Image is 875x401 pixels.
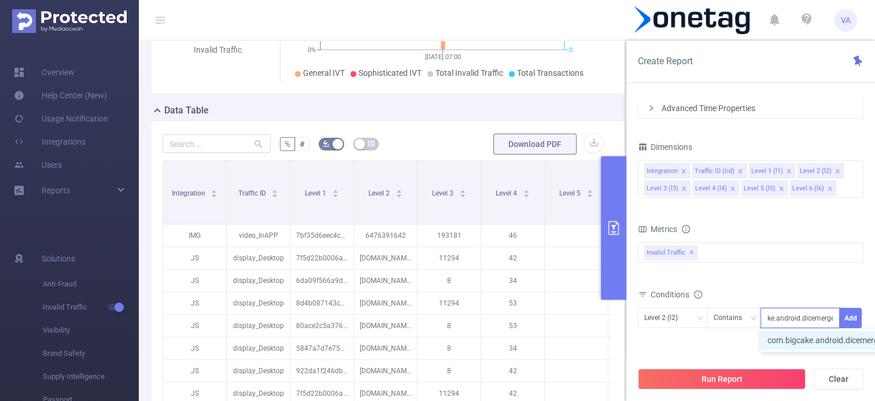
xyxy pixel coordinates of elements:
[163,360,226,382] p: JS
[835,168,840,175] i: icon: close
[481,292,544,314] p: 53
[418,247,481,269] p: 11294
[354,247,417,269] p: [DOMAIN_NAME]
[800,164,832,179] div: Level 2 (l2)
[290,360,353,382] p: 922da1f246dbc17
[648,105,655,112] i: icon: right
[814,369,863,389] button: Clear
[418,270,481,292] p: 8
[559,189,582,197] span: Level 5
[163,337,226,359] p: JS
[644,181,691,196] li: Level 3 (l3)
[827,186,833,193] i: icon: close
[332,188,339,195] div: Sort
[354,292,417,314] p: [DOMAIN_NAME]
[841,9,851,32] span: VA
[481,225,544,247] p: 46
[368,140,375,147] i: icon: table
[354,270,417,292] p: [DOMAIN_NAME]
[396,188,402,192] i: icon: caret-up
[308,46,316,54] tspan: 0%
[14,61,75,84] a: Overview
[459,193,466,196] i: icon: caret-down
[697,315,704,323] i: icon: down
[744,181,776,196] div: Level 5 (l5)
[714,308,750,328] div: Contains
[435,68,503,78] span: Total Invalid Traffic
[290,247,353,269] p: 7f5d22b0006ab5a
[42,186,70,195] span: Reports
[647,181,678,196] div: Level 3 (l3)
[354,337,417,359] p: [DOMAIN_NAME]
[227,315,290,337] p: display_Desktop
[730,186,736,193] i: icon: close
[459,188,466,195] div: Sort
[42,179,70,202] a: Reports
[418,360,481,382] p: 8
[290,225,353,247] p: 7bf35d6eec4c74f
[638,56,693,67] span: Create Report
[272,193,278,196] i: icon: caret-down
[43,365,139,388] span: Supply Intelligence
[586,188,593,195] div: Sort
[523,188,530,195] div: Sort
[211,188,217,195] div: Sort
[290,270,353,292] p: 6da09f566a9dc06
[354,315,417,337] p: [DOMAIN_NAME]
[163,292,226,314] p: JS
[496,189,519,197] span: Level 4
[271,188,278,195] div: Sort
[651,290,702,299] span: Conditions
[481,315,544,337] p: 53
[681,186,687,193] i: icon: close
[638,225,677,234] span: Metrics
[749,163,795,178] li: Level 1 (l1)
[481,360,544,382] p: 42
[695,181,727,196] div: Level 4 (l4)
[523,193,529,196] i: icon: caret-down
[418,225,481,247] p: 193181
[272,188,278,192] i: icon: caret-up
[163,225,226,247] p: IMG
[792,181,824,196] div: Level 6 (l6)
[638,142,692,152] span: Dimensions
[432,189,455,197] span: Level 3
[14,130,86,153] a: Integrations
[354,360,417,382] p: [DOMAIN_NAME]
[481,337,544,359] p: 34
[681,168,686,175] i: icon: close
[290,337,353,359] p: 5847a7d7e75dee8
[424,53,460,61] tspan: [DATE] 07:00
[368,189,392,197] span: Level 2
[227,360,290,382] p: display_Desktop
[750,315,757,323] i: icon: down
[786,168,792,175] i: icon: close
[644,163,690,178] li: Integration
[778,186,784,193] i: icon: close
[43,319,139,342] span: Visibility
[481,247,544,269] p: 42
[14,84,107,107] a: Help Center (New)
[193,44,243,56] div: Invalid Traffic
[569,46,573,54] tspan: 0
[14,153,62,176] a: Users
[227,225,290,247] p: video_InAPP
[172,189,207,197] span: Integration
[481,270,544,292] p: 34
[644,245,697,260] span: Invalid Traffic
[798,163,844,178] li: Level 2 (l2)
[741,181,788,196] li: Level 5 (l5)
[285,139,290,149] span: %
[300,139,305,149] span: #
[290,315,353,337] p: 80ace2c5a376799
[305,189,328,197] span: Level 1
[238,189,268,197] span: Traffic ID
[586,188,593,192] i: icon: caret-up
[517,68,584,78] span: Total Transactions
[163,315,226,337] p: JS
[227,337,290,359] p: display_Desktop
[418,292,481,314] p: 11294
[303,68,345,78] span: General IVT
[14,107,108,130] a: Usage Notification
[396,193,402,196] i: icon: caret-down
